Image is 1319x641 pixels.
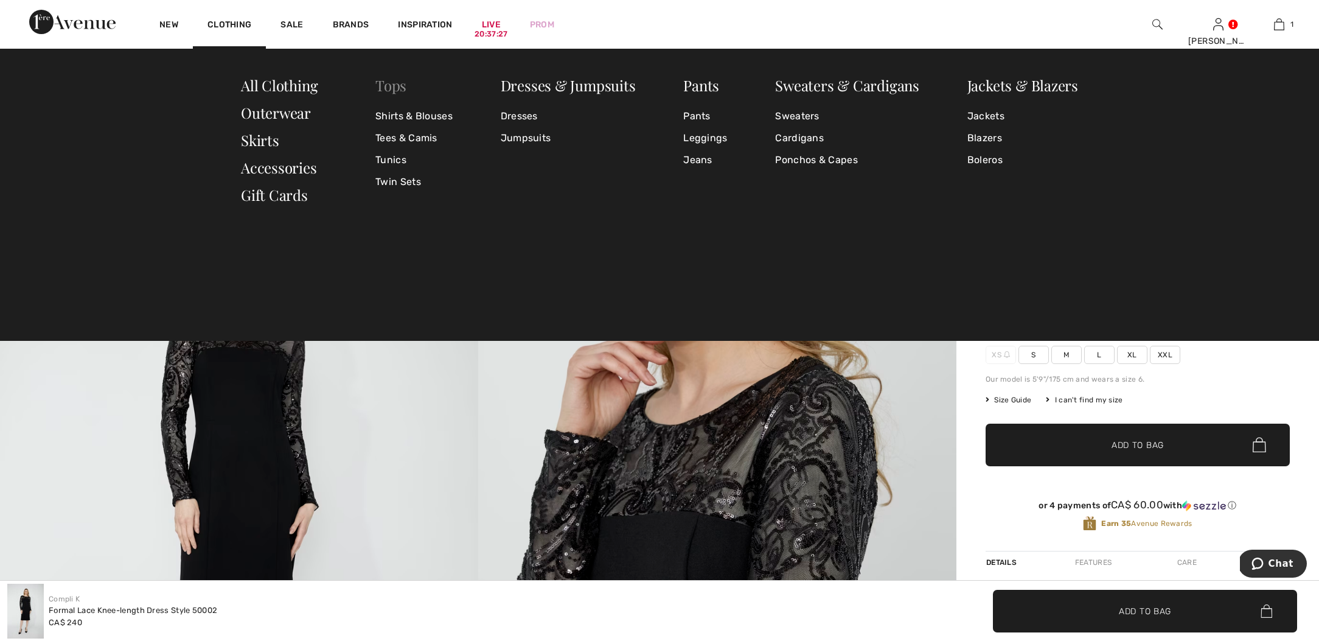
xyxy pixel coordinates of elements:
[1249,17,1309,32] a: 1
[241,158,317,177] a: Accessories
[775,105,919,127] a: Sweaters
[1018,346,1049,364] span: S
[683,105,727,127] a: Pants
[501,75,636,95] a: Dresses & Jumpsuits
[1117,346,1147,364] span: XL
[49,618,82,627] span: CA$ 240
[375,75,406,95] a: Tops
[967,105,1078,127] a: Jackets
[1274,17,1284,32] img: My Bag
[1182,500,1226,511] img: Sezzle
[501,105,636,127] a: Dresses
[1111,499,1163,511] span: CA$ 60.00
[986,499,1290,511] div: or 4 payments of with
[1240,550,1307,580] iframe: Opens a widget where you can chat to one of our agents
[375,149,453,171] a: Tunics
[1083,516,1096,532] img: Avenue Rewards
[49,595,80,603] a: Compli K
[241,130,279,150] a: Skirts
[375,171,453,193] a: Twin Sets
[1101,519,1131,528] strong: Earn 35
[683,127,727,149] a: Leggings
[993,590,1297,632] button: Add to Bag
[1261,604,1272,618] img: Bag.svg
[986,374,1290,385] div: Our model is 5'9"/175 cm and wears a size 6.
[1101,518,1192,529] span: Avenue Rewards
[1004,351,1010,357] img: ring-m.svg
[1188,35,1248,47] div: [PERSON_NAME]
[967,75,1078,95] a: Jackets & Blazers
[333,19,369,32] a: Brands
[1150,346,1180,364] span: XXL
[775,127,919,149] a: Cardigans
[1167,552,1207,573] div: Care
[49,604,217,617] div: Formal Lace Knee-length Dress Style 50002
[1253,437,1266,453] img: Bag.svg
[159,19,178,32] a: New
[1112,438,1164,451] span: Add to Bag
[1065,552,1122,573] div: Features
[967,149,1078,171] a: Boleros
[501,127,636,149] a: Jumpsuits
[7,584,44,639] img: Formal Lace Knee-Length Dress Style 50002
[986,424,1290,466] button: Add to Bag
[986,499,1290,516] div: or 4 payments ofCA$ 60.00withSezzle Click to learn more about Sezzle
[775,149,919,171] a: Ponchos & Capes
[241,75,318,95] a: All Clothing
[375,105,453,127] a: Shirts & Blouses
[967,127,1078,149] a: Blazers
[475,29,507,40] div: 20:37:27
[775,75,919,95] a: Sweaters & Cardigans
[1046,394,1122,405] div: I can't find my size
[375,127,453,149] a: Tees & Camis
[241,103,311,122] a: Outerwear
[986,552,1020,573] div: Details
[1119,604,1171,617] span: Add to Bag
[1051,346,1082,364] span: M
[530,18,554,31] a: Prom
[29,10,116,34] img: 1ère Avenue
[986,346,1016,364] span: XS
[1152,17,1163,32] img: search the website
[398,19,452,32] span: Inspiration
[683,149,727,171] a: Jeans
[241,185,308,205] a: Gift Cards
[1290,19,1293,30] span: 1
[207,19,251,32] a: Clothing
[986,394,1031,405] span: Size Guide
[482,18,501,31] a: Live20:37:27
[1213,18,1223,30] a: Sign In
[683,75,719,95] a: Pants
[280,19,303,32] a: Sale
[1213,17,1223,32] img: My Info
[1084,346,1115,364] span: L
